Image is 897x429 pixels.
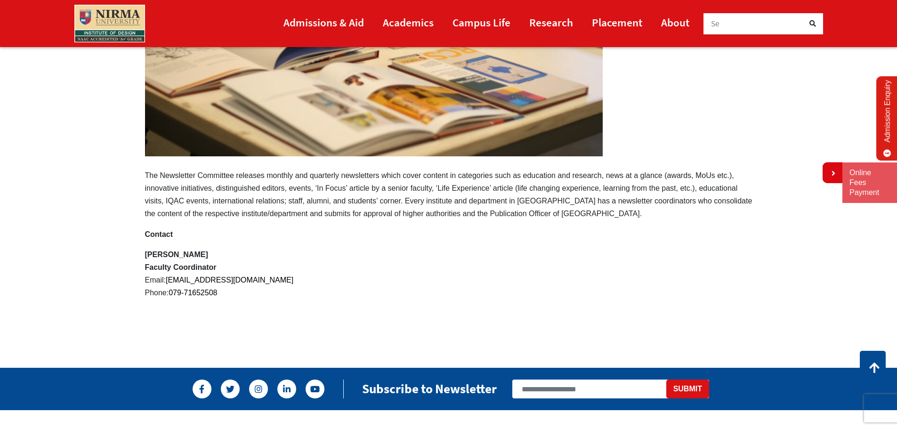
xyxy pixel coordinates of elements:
b: [PERSON_NAME] [145,251,208,259]
a: Research [529,12,573,33]
a: [EMAIL_ADDRESS][DOMAIN_NAME] [166,276,293,284]
a: 079-71652508 [169,289,217,297]
img: main_logo [74,5,145,42]
a: Academics [383,12,434,33]
b: Contact [145,230,173,238]
a: Online Fees Payment [849,168,890,197]
a: Campus Life [453,12,510,33]
a: Placement [592,12,642,33]
a: Admissions & Aid [283,12,364,33]
h2: Subscribe to Newsletter [362,381,497,397]
a: About [661,12,689,33]
button: Submit [666,380,709,398]
p: Email: Phone: [145,248,752,299]
b: Faculty Coordinator [145,263,217,271]
span: Se [711,18,720,29]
